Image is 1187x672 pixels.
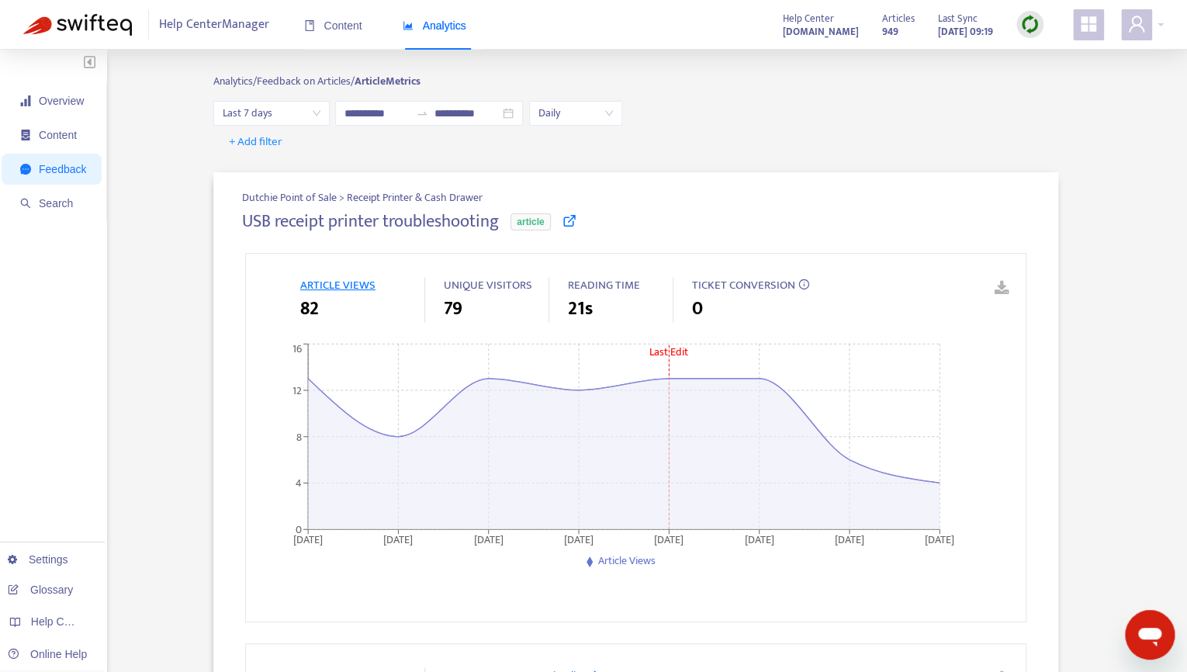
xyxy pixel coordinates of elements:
span: article [510,213,550,230]
span: Analytics/ Feedback on Articles/ [213,72,355,90]
span: TICKET CONVERSION [692,275,795,295]
span: Search [39,197,73,210]
span: book [304,20,315,31]
img: sync.dc5367851b00ba804db3.png [1020,15,1040,34]
iframe: Button to launch messaging window [1125,610,1175,660]
h4: USB receipt printer troubleshooting [242,211,499,232]
tspan: 8 [296,428,302,446]
tspan: [DATE] [473,531,503,549]
img: Swifteq [23,14,132,36]
tspan: 16 [292,340,302,358]
tspan: Last Edit [649,343,688,361]
span: Article Views [598,552,656,570]
span: Last Sync [938,10,978,27]
a: Online Help [8,648,87,660]
span: Articles [882,10,915,27]
span: Content [39,129,77,141]
span: Overview [39,95,84,107]
span: + Add filter [229,133,282,151]
span: READING TIME [568,275,640,295]
span: ARTICLE VIEWS [300,275,375,295]
span: signal [20,95,31,106]
strong: 949 [882,23,898,40]
tspan: [DATE] [925,531,954,549]
tspan: [DATE] [654,531,683,549]
span: search [20,198,31,209]
span: container [20,130,31,140]
span: Help Centers [31,615,95,628]
span: Last 7 days [223,102,320,125]
span: > [339,189,347,206]
span: swap-right [416,107,428,120]
span: message [20,164,31,175]
span: Receipt Printer & Cash Drawer [347,189,483,206]
span: Dutchie Point of Sale [242,189,339,206]
span: area-chart [403,20,414,31]
span: Content [304,19,362,32]
tspan: [DATE] [383,531,413,549]
a: Settings [8,553,68,566]
tspan: [DATE] [744,531,773,549]
tspan: 12 [292,382,302,400]
span: 0 [692,295,703,323]
span: Analytics [403,19,466,32]
span: Daily [538,102,613,125]
tspan: 0 [296,521,302,539]
span: UNIQUE VISITORS [444,275,532,295]
span: appstore [1079,15,1098,33]
span: user [1127,15,1146,33]
span: Feedback [39,163,86,175]
tspan: [DATE] [835,531,864,549]
tspan: [DATE] [293,531,323,549]
tspan: [DATE] [564,531,593,549]
tspan: 4 [296,474,302,492]
span: Help Center [783,10,834,27]
span: to [416,107,428,120]
a: [DOMAIN_NAME] [783,23,859,40]
span: 82 [300,295,319,323]
span: 79 [444,295,462,323]
a: Glossary [8,584,73,596]
strong: [DATE] 09:19 [938,23,993,40]
span: Help Center Manager [159,10,269,40]
span: 21s [568,295,593,323]
button: + Add filter [217,130,294,154]
strong: Article Metrics [355,72,420,90]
